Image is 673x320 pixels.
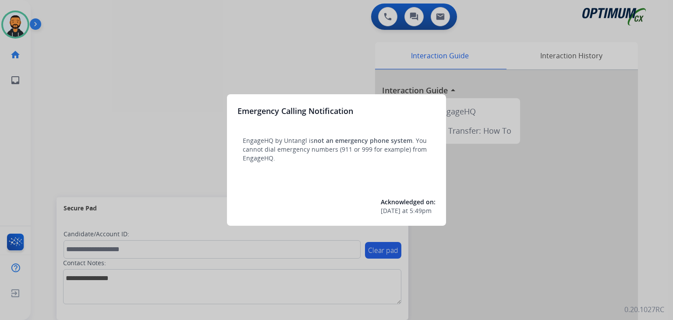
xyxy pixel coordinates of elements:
p: 0.20.1027RC [624,304,664,315]
p: EngageHQ by Untangl is . You cannot dial emergency numbers (911 or 999 for example) from EngageHQ. [243,136,430,163]
h3: Emergency Calling Notification [237,105,353,117]
div: at [381,206,436,215]
span: 5:49pm [410,206,432,215]
span: Acknowledged on: [381,198,436,206]
span: not an emergency phone system [314,136,412,145]
span: [DATE] [381,206,400,215]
